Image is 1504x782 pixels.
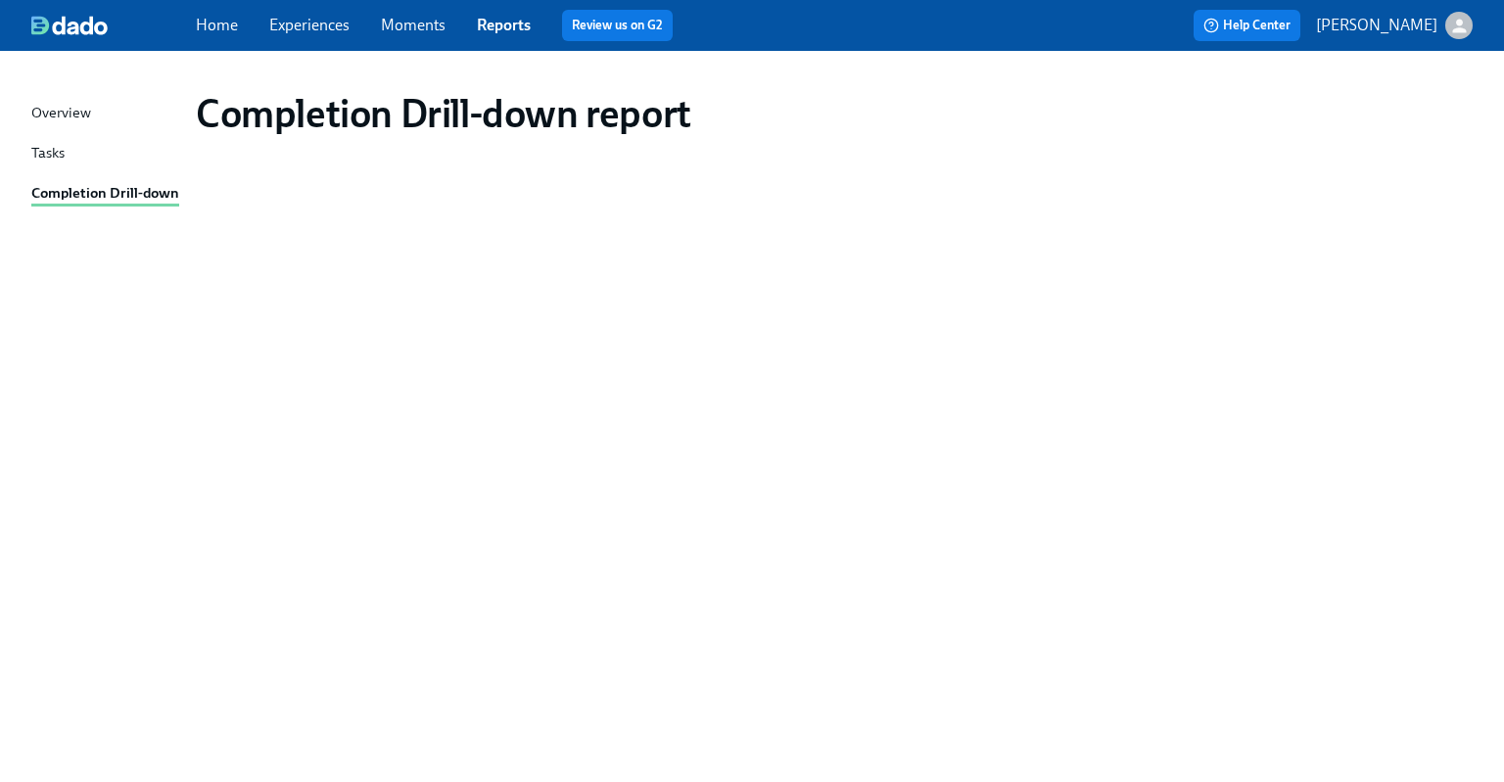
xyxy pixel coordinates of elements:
div: Overview [31,102,91,126]
a: dado [31,16,196,35]
div: Completion Drill-down [31,182,179,207]
button: Review us on G2 [562,10,673,41]
a: Reports [477,16,531,34]
h1: Completion Drill-down report [196,90,691,137]
a: Tasks [31,142,180,166]
p: [PERSON_NAME] [1316,15,1437,36]
div: Tasks [31,142,65,166]
span: Help Center [1203,16,1291,35]
a: Overview [31,102,180,126]
a: Experiences [269,16,350,34]
a: Moments [381,16,446,34]
a: Completion Drill-down [31,182,180,207]
a: Home [196,16,238,34]
button: [PERSON_NAME] [1316,12,1473,39]
button: Help Center [1194,10,1300,41]
a: Review us on G2 [572,16,663,35]
img: dado [31,16,108,35]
